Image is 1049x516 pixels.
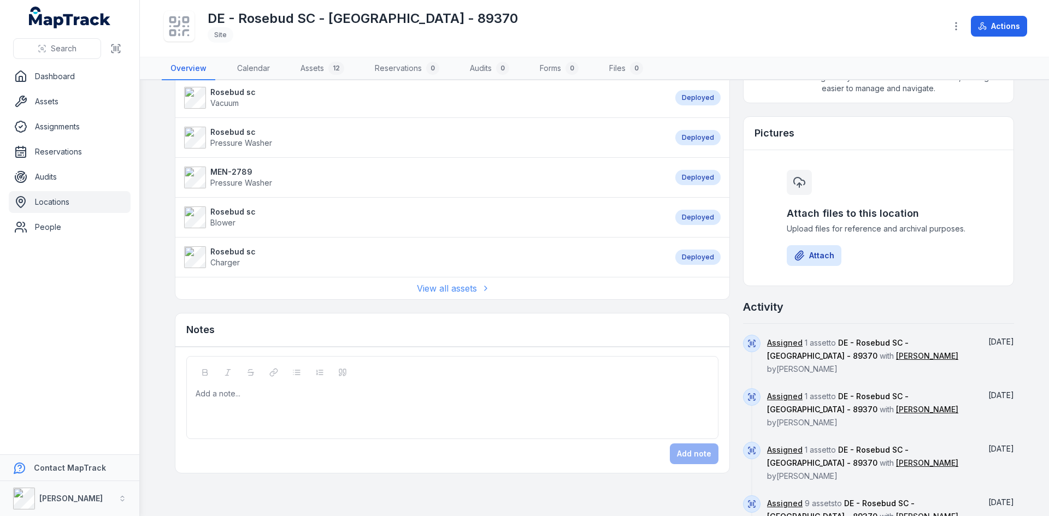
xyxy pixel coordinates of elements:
button: Search [13,38,101,59]
span: Vacuum [210,98,239,108]
h3: Notes [186,322,215,337]
a: People [9,216,131,238]
a: Calendar [228,57,279,80]
span: Pressure Washer [210,138,272,147]
span: DE - Rosebud SC - [GEOGRAPHIC_DATA] - 89370 [767,338,909,360]
span: 1 asset to with by [PERSON_NAME] [767,445,958,481]
a: Forms0 [531,57,587,80]
span: Add zones to organise your location into distinct areas, making it easier to manage and navigate. [744,63,1013,103]
time: 9/15/2025, 12:58:51 PM [988,337,1014,346]
time: 8/14/2025, 3:24:20 PM [988,497,1014,507]
span: [DATE] [988,444,1014,453]
div: Deployed [675,250,721,265]
a: Assigned [767,391,803,402]
div: Site [208,27,233,43]
button: Actions [971,16,1027,37]
div: 0 [496,62,509,75]
a: Rosebud scVacuum [184,87,664,109]
span: 1 asset to with by [PERSON_NAME] [767,392,958,427]
span: 1 asset to with by [PERSON_NAME] [767,338,958,373]
a: Overview [162,57,215,80]
a: MapTrack [29,7,111,28]
span: [DATE] [988,497,1014,507]
div: Deployed [675,170,721,185]
time: 9/15/2025, 12:56:24 PM [988,390,1014,400]
a: Audits0 [461,57,518,80]
strong: MEN-2789 [210,167,272,177]
time: 9/11/2025, 3:37:57 PM [988,444,1014,453]
a: Reservations [9,141,131,163]
div: Deployed [675,210,721,225]
a: [PERSON_NAME] [896,404,958,415]
span: [DATE] [988,390,1014,400]
div: 12 [328,62,344,75]
h2: Activity [743,299,783,315]
strong: Rosebud sc [210,127,272,138]
strong: Rosebud sc [210,206,256,217]
span: Upload files for reference and archival purposes. [787,223,970,234]
a: Assets12 [292,57,353,80]
a: Assigned [767,444,803,455]
a: Rosebud scBlower [184,206,664,228]
h3: Pictures [755,126,794,141]
span: Search [51,43,76,54]
a: Reservations0 [366,57,448,80]
div: Deployed [675,90,721,105]
a: [PERSON_NAME] [896,351,958,361]
span: DE - Rosebud SC - [GEOGRAPHIC_DATA] - 89370 [767,392,909,414]
div: 0 [630,62,643,75]
a: Audits [9,166,131,188]
strong: [PERSON_NAME] [39,494,103,503]
span: Pressure Washer [210,178,272,187]
span: Charger [210,258,240,267]
a: Rosebud scPressure Washer [184,127,664,149]
h3: Attach files to this location [787,206,970,221]
a: Locations [9,191,131,213]
span: [DATE] [988,337,1014,346]
strong: Contact MapTrack [34,463,106,472]
strong: Rosebud sc [210,246,256,257]
a: Rosebud scCharger [184,246,664,268]
a: Dashboard [9,66,131,87]
a: Assignments [9,116,131,138]
span: DE - Rosebud SC - [GEOGRAPHIC_DATA] - 89370 [767,445,909,467]
button: Attach [787,245,841,266]
a: Files0 [600,57,652,80]
div: 0 [565,62,579,75]
a: Assigned [767,498,803,509]
a: MEN-2789Pressure Washer [184,167,664,188]
a: [PERSON_NAME] [896,458,958,468]
h1: DE - Rosebud SC - [GEOGRAPHIC_DATA] - 89370 [208,10,518,27]
a: Assigned [767,337,803,348]
a: View all assets [417,282,488,295]
div: Deployed [675,130,721,145]
strong: Rosebud sc [210,87,256,98]
a: Assets [9,91,131,112]
span: Blower [210,218,235,227]
div: 0 [426,62,439,75]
